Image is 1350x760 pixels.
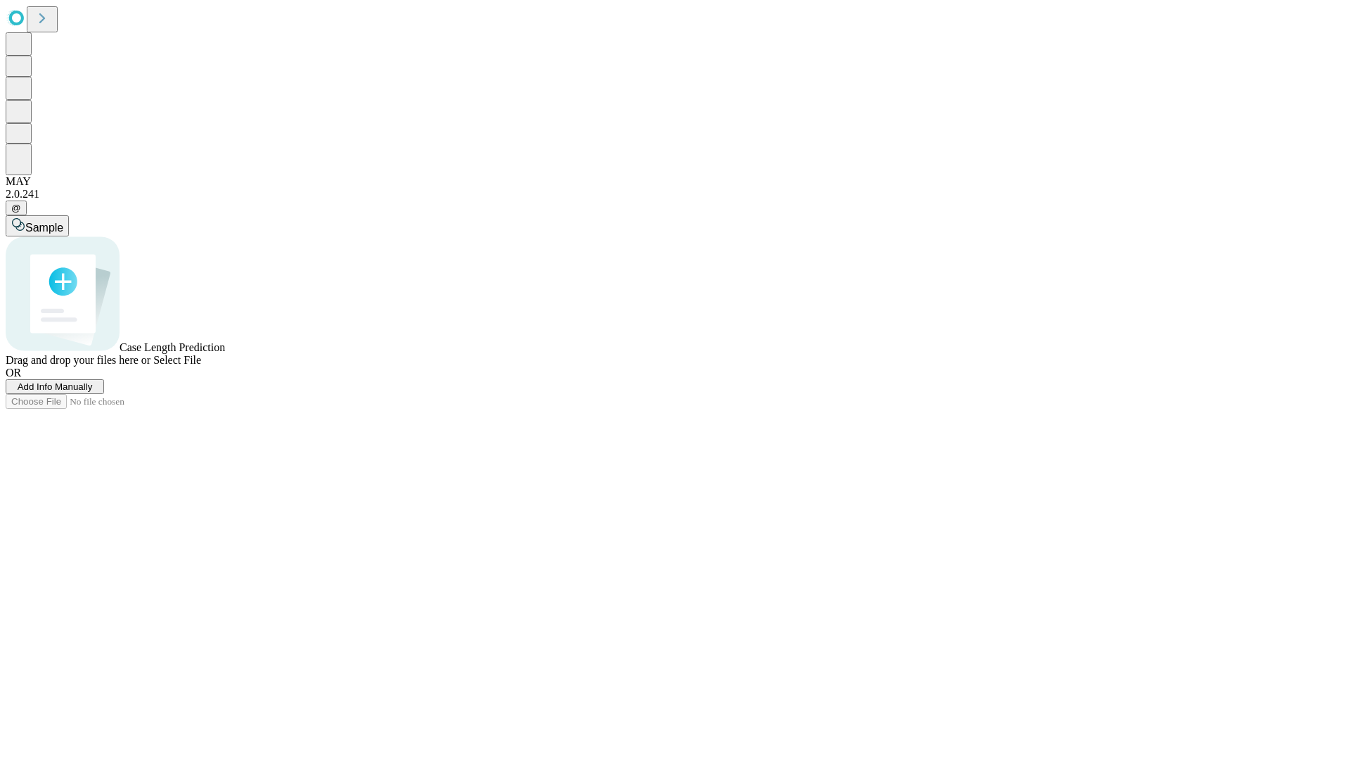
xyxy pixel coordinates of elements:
div: 2.0.241 [6,188,1344,201]
span: Select File [153,354,201,366]
button: Sample [6,215,69,236]
span: Case Length Prediction [120,341,225,353]
span: Sample [25,222,63,234]
span: Drag and drop your files here or [6,354,150,366]
span: OR [6,367,21,379]
button: Add Info Manually [6,379,104,394]
span: Add Info Manually [18,381,93,392]
span: @ [11,203,21,213]
div: MAY [6,175,1344,188]
button: @ [6,201,27,215]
